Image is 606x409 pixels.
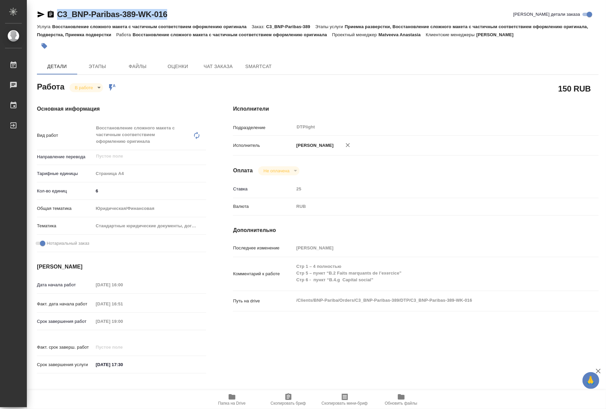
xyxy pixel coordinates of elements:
input: Пустое поле [93,299,152,309]
span: [PERSON_NAME] детали заказа [513,11,580,18]
p: Срок завершения работ [37,318,93,325]
p: Matveeva Anastasia [379,32,426,37]
input: Пустое поле [93,342,152,352]
p: Проектный менеджер [332,32,378,37]
input: Пустое поле [294,243,568,253]
p: Восстановление сложного макета с частичным соответствием оформлению оригинала [133,32,332,37]
span: Папка на Drive [218,401,246,406]
span: Обновить файлы [385,401,417,406]
p: Заказ: [252,24,266,29]
span: Скопировать бриф [271,401,306,406]
p: Факт. дата начала работ [37,301,93,307]
span: Нотариальный заказ [47,240,89,247]
p: Ставка [233,186,294,192]
p: Кол-во единиц [37,188,93,194]
p: Клиентские менеджеры [426,32,476,37]
p: Этапы услуги [315,24,345,29]
textarea: /Clients/BNP-Pariba/Orders/C3_BNP-Paribas-389/DTP/C3_BNP-Paribas-389-WK-016 [294,295,568,306]
h4: [PERSON_NAME] [37,263,206,271]
span: Этапы [81,62,113,71]
p: Общая тематика [37,205,93,212]
input: ✎ Введи что-нибудь [93,360,152,369]
button: Скопировать ссылку для ЯМессенджера [37,10,45,18]
span: 🙏 [585,373,597,388]
input: Пустое поле [95,152,190,160]
button: Добавить тэг [37,39,52,53]
p: [PERSON_NAME] [476,32,519,37]
button: Скопировать бриф [260,390,317,409]
span: SmartCat [242,62,275,71]
div: В работе [258,166,299,175]
span: Детали [41,62,73,71]
div: В работе [69,83,103,92]
p: Восстановление сложного макета с частичным соответствием оформлению оригинала [52,24,251,29]
div: Страница А4 [93,168,206,179]
button: Не оплачена [262,168,291,174]
input: Пустое поле [294,184,568,194]
p: Подразделение [233,124,294,131]
button: Скопировать мини-бриф [317,390,373,409]
h4: Основная информация [37,105,206,113]
p: Тематика [37,223,93,229]
input: Пустое поле [93,316,152,326]
p: Направление перевода [37,154,93,160]
p: C3_BNP-Paribas-389 [266,24,315,29]
h4: Исполнители [233,105,599,113]
div: RUB [294,201,568,212]
textarea: Стр 1 – 4 полностью Стр 5 – пункт “B.2 Faits marquants de l’exercice” Стр 6 - пункт “B.4.g Capita... [294,261,568,286]
p: Срок завершения услуги [37,361,93,368]
div: Стандартные юридические документы, договоры, уставы [93,220,206,232]
p: Тарифные единицы [37,170,93,177]
button: Удалить исполнителя [340,138,355,153]
span: Оценки [162,62,194,71]
p: Исполнитель [233,142,294,149]
button: Папка на Drive [204,390,260,409]
p: Комментарий к работе [233,271,294,277]
span: Чат заказа [202,62,234,71]
h4: Дополнительно [233,226,599,234]
p: Последнее изменение [233,245,294,251]
p: Дата начала работ [37,282,93,288]
span: Скопировать мини-бриф [322,401,368,406]
p: Путь на drive [233,298,294,304]
p: Услуга [37,24,52,29]
button: В работе [73,85,95,91]
p: Факт. срок заверш. работ [37,344,93,351]
p: Вид работ [37,132,93,139]
button: Обновить файлы [373,390,429,409]
button: Скопировать ссылку [47,10,55,18]
input: ✎ Введи что-нибудь [93,186,206,196]
input: Пустое поле [93,280,152,290]
h2: 150 RUB [558,83,591,94]
p: [PERSON_NAME] [294,142,334,149]
p: Работа [116,32,133,37]
p: Валюта [233,203,294,210]
span: Файлы [122,62,154,71]
div: Юридическая/Финансовая [93,203,206,214]
h4: Оплата [233,167,253,175]
a: C3_BNP-Paribas-389-WK-016 [57,10,167,19]
h2: Работа [37,80,64,92]
button: 🙏 [582,372,599,389]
